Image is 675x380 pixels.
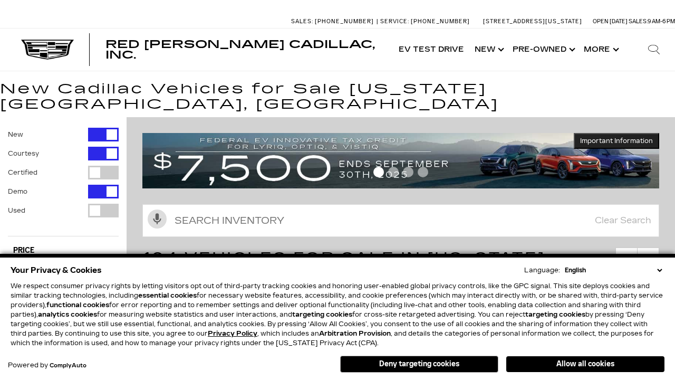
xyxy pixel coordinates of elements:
[8,186,27,197] label: Demo
[574,133,659,149] button: Important Information
[142,249,581,289] span: 104 Vehicles for Sale in [US_STATE][GEOGRAPHIC_DATA], [GEOGRAPHIC_DATA]
[373,167,384,177] span: Go to slide 1
[418,167,428,177] span: Go to slide 4
[8,205,25,216] label: Used
[469,28,507,71] a: New
[142,204,659,237] input: Search Inventory
[11,281,664,348] p: We respect consumer privacy rights by letting visitors opt out of third-party tracking cookies an...
[142,133,659,188] img: vrp-tax-ending-august-version
[8,129,23,140] label: New
[105,38,375,61] span: Red [PERSON_NAME] Cadillac, Inc.
[525,311,585,318] strong: targeting cookies
[578,28,622,71] button: More
[148,210,167,229] svg: Click to toggle on voice search
[50,363,86,369] a: ComplyAuto
[8,128,119,236] div: Filter by Vehicle Type
[524,267,560,273] div: Language:
[291,18,377,24] a: Sales: [PHONE_NUMBER]
[315,18,374,25] span: [PHONE_NUMBER]
[105,39,383,60] a: Red [PERSON_NAME] Cadillac, Inc.
[21,40,74,60] img: Cadillac Dark Logo with Cadillac White Text
[580,137,653,145] span: Important Information
[208,330,257,337] a: Privacy Policy
[629,18,648,25] span: Sales:
[648,18,675,25] span: 9 AM-6 PM
[388,167,399,177] span: Go to slide 2
[380,18,409,25] span: Service:
[138,292,197,299] strong: essential cookies
[8,148,39,159] label: Courtesy
[411,18,470,25] span: [PHONE_NUMBER]
[377,18,472,24] a: Service: [PHONE_NUMBER]
[292,311,352,318] strong: targeting cookies
[507,28,578,71] a: Pre-Owned
[38,311,97,318] strong: analytics cookies
[11,263,102,278] span: Your Privacy & Cookies
[46,301,109,309] strong: functional cookies
[291,18,313,25] span: Sales:
[8,362,86,369] div: Powered by
[393,28,469,71] a: EV Test Drive
[483,18,582,25] a: [STREET_ADDRESS][US_STATE]
[562,265,664,275] select: Language Select
[403,167,413,177] span: Go to slide 3
[8,167,37,178] label: Certified
[319,330,391,337] strong: Arbitration Provision
[13,246,113,255] h5: Price
[506,356,664,372] button: Allow all cookies
[340,356,498,373] button: Deny targeting cookies
[593,18,628,25] span: Open [DATE]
